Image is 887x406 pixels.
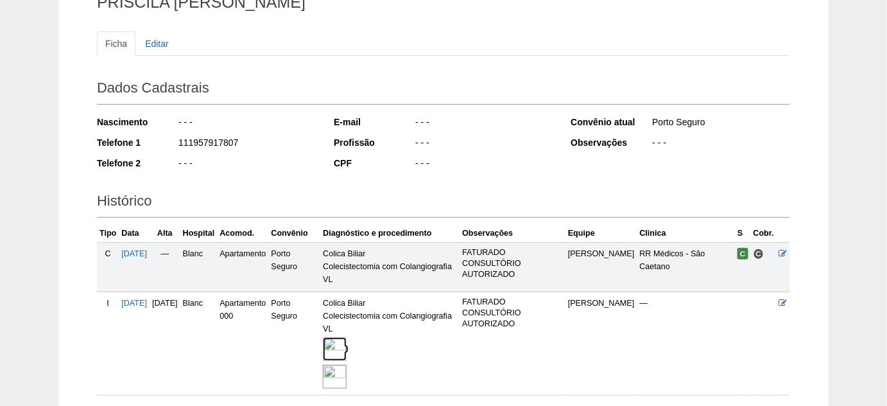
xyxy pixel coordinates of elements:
[119,224,150,243] th: Data
[180,224,218,243] th: Hospital
[217,292,268,396] td: Apartamento 000
[334,116,414,128] div: E-mail
[97,116,177,128] div: Nascimento
[177,157,316,173] div: - - -
[268,242,320,292] td: Porto Seguro
[99,247,116,260] div: C
[268,224,320,243] th: Convênio
[571,136,651,149] div: Observações
[121,249,147,258] a: [DATE]
[414,157,553,173] div: - - -
[150,242,180,292] td: —
[180,292,218,396] td: Blanc
[735,224,751,243] th: S
[97,224,119,243] th: Tipo
[97,188,790,218] h2: Histórico
[637,224,736,243] th: Clínica
[320,292,460,396] td: Colica Biliar Colecistectomia com Colangiografia VL
[268,292,320,396] td: Porto Seguro
[334,136,414,149] div: Profissão
[97,31,135,56] a: Ficha
[462,247,563,280] p: FATURADO CONSULTÓRIO AUTORIZADO
[320,224,460,243] th: Diagnóstico e procedimento
[460,224,565,243] th: Observações
[217,242,268,292] td: Apartamento
[177,136,316,152] div: 111957917807
[637,292,736,396] td: —
[414,116,553,132] div: - - -
[737,248,748,260] span: Confirmada
[121,299,147,308] a: [DATE]
[99,297,116,310] div: I
[651,116,790,132] div: Porto Seguro
[320,242,460,292] td: Colica Biliar Colecistectomia com Colangiografia VL
[754,249,764,260] span: Consultório
[565,242,637,292] td: [PERSON_NAME]
[180,242,218,292] td: Blanc
[751,224,777,243] th: Cobr.
[334,157,414,170] div: CPF
[150,224,180,243] th: Alta
[462,297,563,330] p: FATURADO CONSULTÓRIO AUTORIZADO
[565,292,637,396] td: [PERSON_NAME]
[651,136,790,152] div: - - -
[137,31,177,56] a: Editar
[97,75,790,105] h2: Dados Cadastrais
[571,116,651,128] div: Convênio atual
[177,116,316,132] div: - - -
[414,136,553,152] div: - - -
[97,136,177,149] div: Telefone 1
[97,157,177,170] div: Telefone 2
[152,299,178,308] span: [DATE]
[217,224,268,243] th: Acomod.
[637,242,736,292] td: RR Médicos - São Caetano
[565,224,637,243] th: Equipe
